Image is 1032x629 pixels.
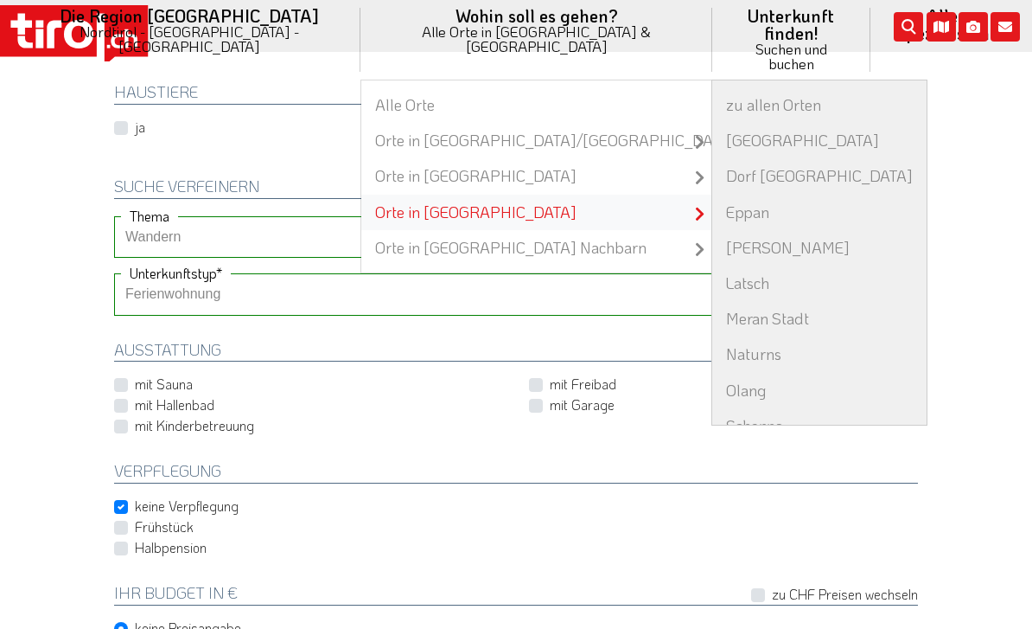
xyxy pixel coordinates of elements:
[114,178,918,199] h2: Suche verfeinern
[135,395,214,414] label: mit Hallenbad
[361,87,711,123] a: Alle Orte
[135,375,193,394] label: mit Sauna
[712,123,927,158] a: [GEOGRAPHIC_DATA]
[361,123,711,158] a: Orte in [GEOGRAPHIC_DATA]/[GEOGRAPHIC_DATA]
[135,118,145,137] label: ja
[550,375,616,394] label: mit Freibad
[991,12,1020,42] i: Kontakt
[712,87,927,123] a: zu allen Orten
[114,84,918,105] h2: HAUSTIERE
[712,195,927,230] a: Eppan
[135,538,207,557] label: Halbpension
[38,24,340,54] small: Nordtirol - [GEOGRAPHIC_DATA] - [GEOGRAPHIC_DATA]
[361,195,711,230] a: Orte in [GEOGRAPHIC_DATA]
[135,497,239,516] label: keine Verpflegung
[959,12,988,42] i: Fotogalerie
[135,416,254,435] label: mit Kinderbetreuung
[712,266,927,301] a: Latsch
[712,230,927,266] a: [PERSON_NAME]
[927,12,956,42] i: Karte öffnen
[712,301,927,337] a: Meran Stadt
[550,395,615,414] label: mit Garage
[712,373,927,408] a: Olang
[135,517,194,536] label: Frühstück
[712,337,927,372] a: Naturns
[114,342,918,363] h2: Ausstattung
[381,24,691,54] small: Alle Orte in [GEOGRAPHIC_DATA] & [GEOGRAPHIC_DATA]
[361,230,711,266] a: Orte in [GEOGRAPHIC_DATA] Nachbarn
[361,158,711,194] a: Orte in [GEOGRAPHIC_DATA]
[772,585,918,604] label: zu CHF Preisen wechseln
[712,408,927,444] a: Schenna
[712,158,927,194] a: Dorf [GEOGRAPHIC_DATA]
[733,42,850,71] small: Suchen und buchen
[114,463,918,484] h2: Verpflegung
[114,585,918,606] h2: Ihr Budget in €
